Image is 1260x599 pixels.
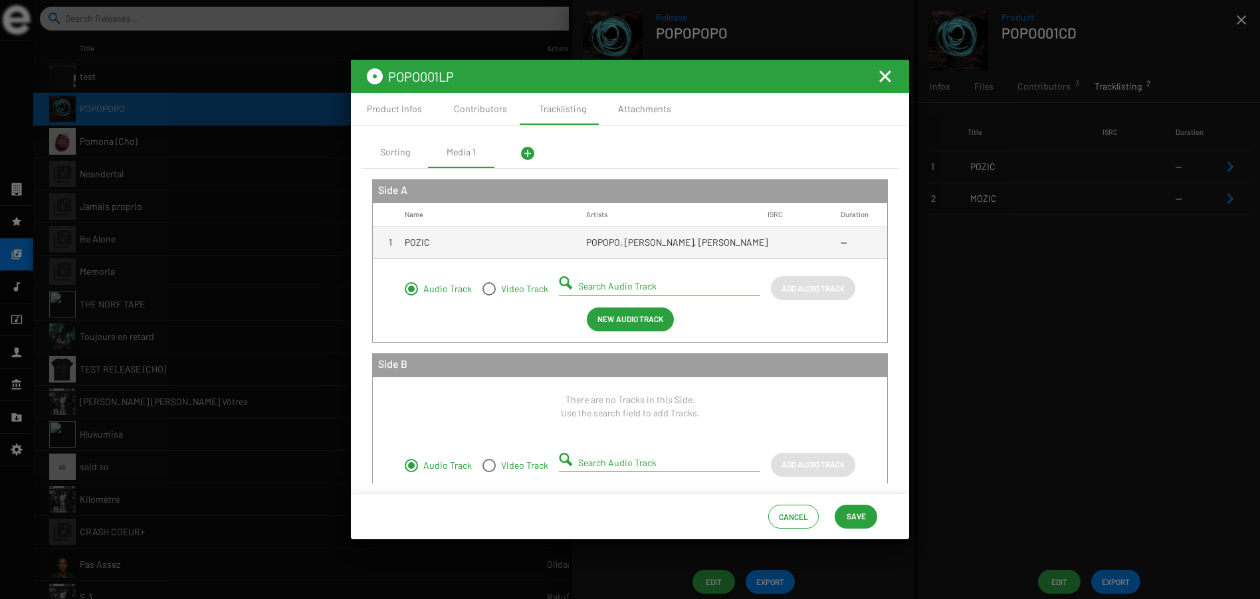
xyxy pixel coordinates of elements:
[447,145,476,159] div: Media 1
[771,453,855,477] button: Add Audio Track
[388,68,454,84] span: POPO001LP
[841,203,887,226] mat-header-cell: Duration
[418,282,472,296] span: Audio Track
[768,203,841,226] mat-header-cell: ISRC
[768,505,819,529] button: Cancel
[587,307,674,331] button: New Audio Track
[373,351,887,377] h3: Side B
[597,307,663,331] span: New Audio Track
[841,226,887,258] mat-cell: --
[586,226,768,258] mat-cell: POPOPO, [PERSON_NAME], [PERSON_NAME]
[405,236,430,249] span: POZIC
[373,226,405,258] mat-cell: 1
[496,282,548,296] span: Video Track
[405,203,586,226] mat-header-cell: Name
[367,102,422,116] div: Product Infos
[380,145,410,159] div: Sorting
[597,483,663,507] span: New Audio Track
[373,177,887,203] h3: Side A
[454,102,507,116] div: Contributors
[779,505,808,529] span: Cancel
[418,459,472,472] span: Audio Track
[618,102,671,116] div: Attachments
[520,145,536,161] mat-icon: add_circle
[847,504,866,528] span: Save
[539,102,586,116] div: Tracklisting
[835,505,877,529] button: Save
[782,452,845,476] span: Add Audio Track
[877,68,893,84] button: Fermer la fenêtre
[496,459,548,472] span: Video Track
[586,203,768,226] mat-header-cell: Artists
[771,276,855,300] button: Add Audio Track
[782,276,845,300] span: Add Audio Track
[373,377,887,436] p: There are no Tracks in this Side. Use the search field to add Tracks.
